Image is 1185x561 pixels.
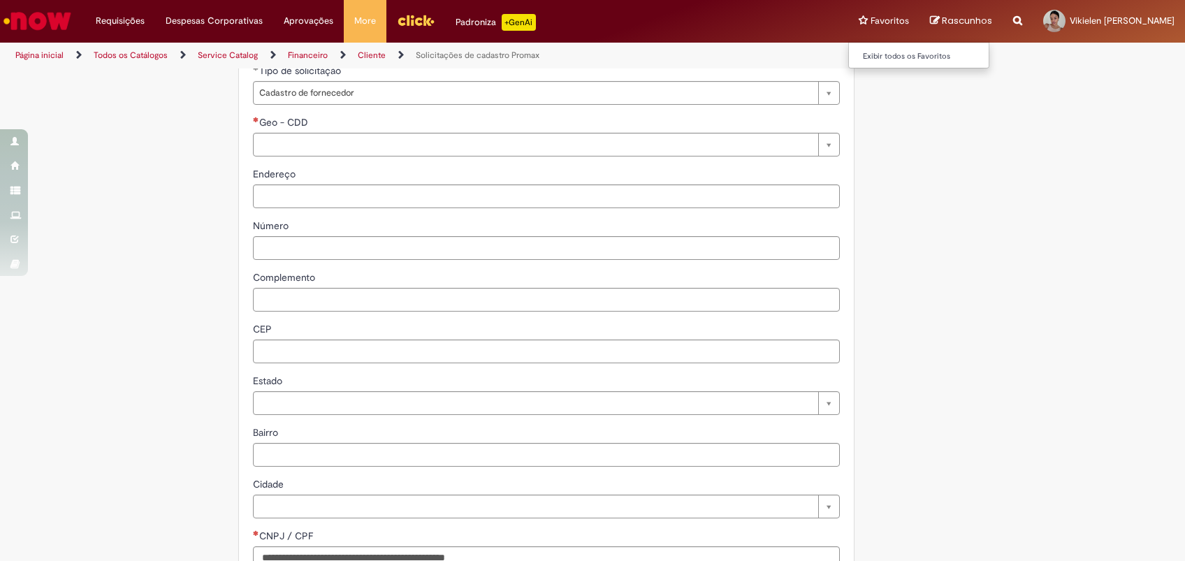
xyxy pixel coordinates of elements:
ul: Trilhas de página [10,43,780,68]
span: Complemento [253,271,318,284]
input: Complemento [253,288,840,312]
span: Cidade [253,478,286,490]
a: Financeiro [288,50,328,61]
span: Bairro [253,426,281,439]
input: CEP [253,340,840,363]
a: Service Catalog [198,50,258,61]
ul: Favoritos [848,42,989,68]
input: Número [253,236,840,260]
span: Necessários [253,530,259,536]
a: Rascunhos [930,15,992,28]
span: Despesas Corporativas [166,14,263,28]
span: Estado [253,374,285,387]
span: CEP [253,323,275,335]
a: Cliente [358,50,386,61]
a: Exibir todos os Favoritos [849,49,1003,64]
span: Favoritos [871,14,909,28]
input: Endereço [253,184,840,208]
span: CNPJ / CPF [259,530,316,542]
span: Necessários [253,117,259,122]
span: Endereço [253,168,298,180]
input: Bairro [253,443,840,467]
p: +GenAi [502,14,536,31]
a: Limpar campo Estado [253,391,840,415]
span: Tipo de solicitação [259,64,344,77]
img: ServiceNow [1,7,73,35]
span: Rascunhos [942,14,992,27]
div: Padroniza [456,14,536,31]
img: click_logo_yellow_360x200.png [397,10,435,31]
span: Aprovações [284,14,333,28]
a: Limpar campo Geo - CDD [253,133,840,156]
span: Geo - CDD [259,116,311,129]
span: Requisições [96,14,145,28]
a: Solicitações de cadastro Promax [416,50,539,61]
span: More [354,14,376,28]
span: Número [253,219,291,232]
span: Vikielen [PERSON_NAME] [1070,15,1175,27]
a: Página inicial [15,50,64,61]
span: Cadastro de fornecedor [259,82,811,104]
span: Obrigatório Preenchido [253,65,259,71]
a: Limpar campo Cidade [253,495,840,518]
a: Todos os Catálogos [94,50,168,61]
